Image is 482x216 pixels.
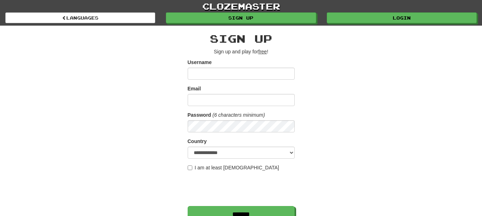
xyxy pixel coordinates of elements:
label: Country [188,138,207,145]
a: Sign up [166,12,316,23]
label: Email [188,85,201,92]
a: Login [327,12,477,23]
label: Password [188,111,211,118]
label: Username [188,59,212,66]
label: I am at least [DEMOGRAPHIC_DATA] [188,164,279,171]
p: Sign up and play for ! [188,48,295,55]
iframe: reCAPTCHA [188,175,296,202]
input: I am at least [DEMOGRAPHIC_DATA] [188,165,192,170]
a: Languages [5,12,155,23]
h2: Sign up [188,33,295,44]
u: free [258,49,267,54]
em: (6 characters minimum) [213,112,265,118]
